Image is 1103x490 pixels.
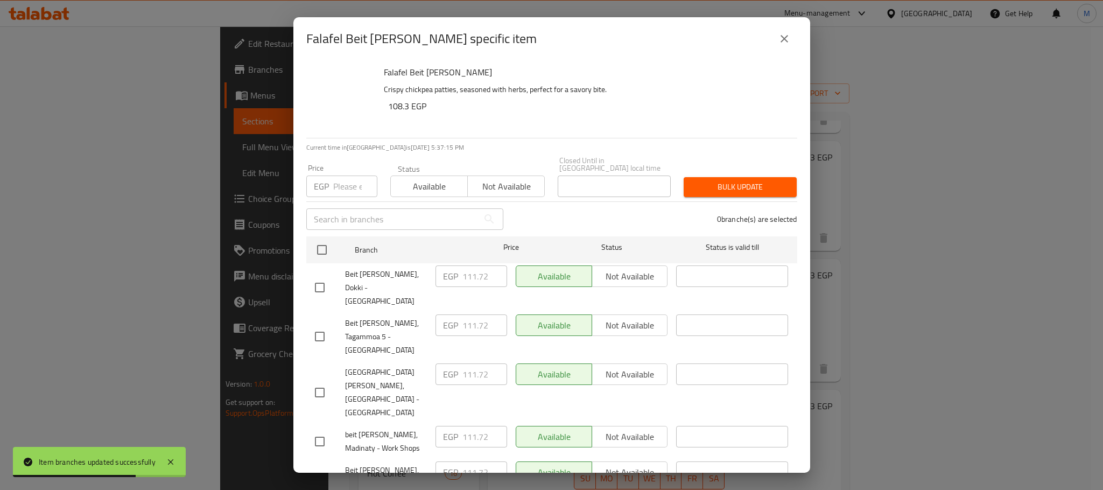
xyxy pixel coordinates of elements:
p: EGP [443,368,458,381]
p: EGP [443,270,458,283]
p: EGP [314,180,329,193]
p: EGP [443,319,458,332]
p: EGP [443,466,458,479]
span: Beit [PERSON_NAME], Tagammoa 5 - [GEOGRAPHIC_DATA] [345,317,427,357]
span: Branch [355,243,467,257]
span: Price [475,241,547,254]
input: Please enter price [462,426,507,447]
button: Not available [467,176,545,197]
span: Not available [472,179,540,194]
input: Please enter price [333,176,377,197]
input: Please enter price [462,461,507,483]
span: Available [395,179,463,194]
h6: 108.3 EGP [388,99,789,114]
button: close [771,26,797,52]
h6: Falafel Beit [PERSON_NAME] [384,65,789,80]
span: Status is valid till [676,241,788,254]
input: Search in branches [306,208,479,230]
span: beit [PERSON_NAME], Madinaty - Work Shops [345,428,427,455]
span: Beit [PERSON_NAME], Dokki - [GEOGRAPHIC_DATA] [345,268,427,308]
div: Item branches updated successfully [39,456,156,468]
p: Current time in [GEOGRAPHIC_DATA] is [DATE] 5:37:15 PM [306,143,797,152]
input: Please enter price [462,363,507,385]
p: EGP [443,430,458,443]
button: Bulk update [684,177,797,197]
button: Available [390,176,468,197]
p: 0 branche(s) are selected [717,214,797,225]
span: Status [556,241,668,254]
span: Bulk update [692,180,788,194]
input: Please enter price [462,265,507,287]
span: [GEOGRAPHIC_DATA][PERSON_NAME], [GEOGRAPHIC_DATA] - [GEOGRAPHIC_DATA] [345,366,427,419]
input: Please enter price [462,314,507,336]
p: Crispy chickpea patties, seasoned with herbs, perfect for a savory bite. [384,83,789,96]
h2: Falafel Beit [PERSON_NAME] specific item [306,30,537,47]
